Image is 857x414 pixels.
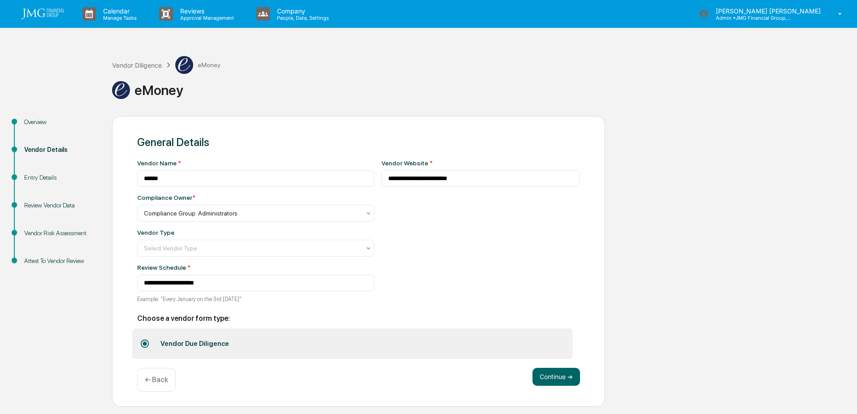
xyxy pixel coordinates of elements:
[137,160,374,167] div: Vendor Name
[24,145,98,155] div: Vendor Details
[24,201,98,210] div: Review Vendor Data
[112,81,853,99] div: eMoney
[22,9,65,19] img: logo
[709,7,825,15] p: [PERSON_NAME] [PERSON_NAME]
[270,7,333,15] p: Company
[154,332,236,355] div: Vendor Due Diligence
[137,229,174,236] div: Vendor Type
[173,15,238,21] p: Approval Management
[24,229,98,238] div: Vendor Risk Assessment
[532,368,580,386] button: Continue ➔
[137,264,374,271] div: Review Schedule
[24,117,98,127] div: Overview
[828,384,853,409] iframe: Open customer support
[137,314,580,323] h2: Choose a vendor form type:
[709,15,792,21] p: Admin • JMG Financial Group, Ltd.
[381,160,580,167] div: Vendor Website
[96,15,141,21] p: Manage Tasks
[112,81,130,99] img: Vendor Logo
[137,194,195,201] div: Compliance Owner
[137,136,580,149] div: General Details
[270,15,333,21] p: People, Data, Settings
[112,61,162,69] div: Vendor Diligence
[173,7,238,15] p: Reviews
[145,375,168,384] p: ← Back
[175,56,221,74] div: eMoney
[24,173,98,182] div: Entry Details
[175,56,193,74] img: Vendor Logo
[24,256,98,266] div: Attest To Vendor Review
[137,296,374,302] p: Example: "Every January on the 3rd [DATE]"
[96,7,141,15] p: Calendar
